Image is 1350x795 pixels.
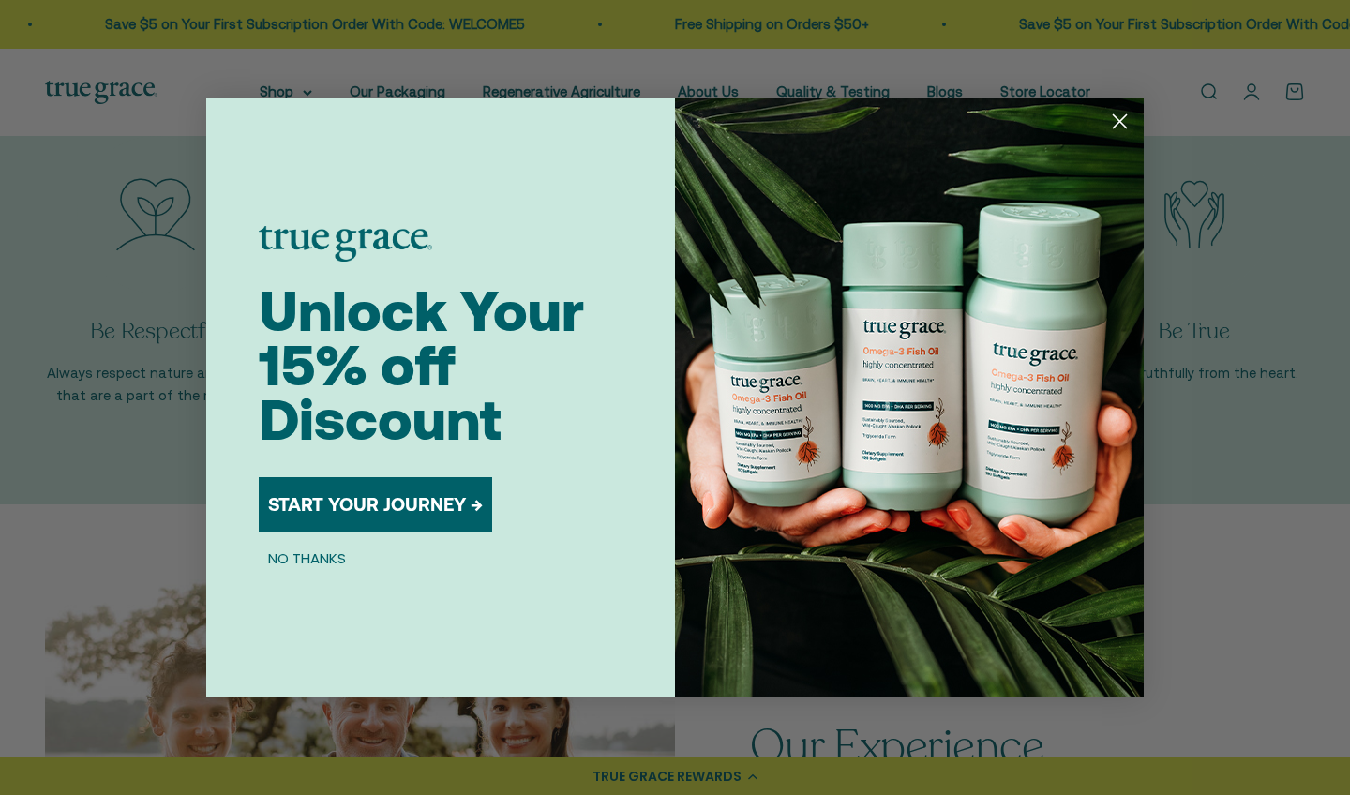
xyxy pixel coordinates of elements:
span: Unlock Your 15% off Discount [259,278,584,452]
button: START YOUR JOURNEY → [259,477,492,532]
button: NO THANKS [259,547,355,569]
img: 098727d5-50f8-4f9b-9554-844bb8da1403.jpeg [675,97,1144,697]
button: Close dialog [1103,105,1136,138]
img: logo placeholder [259,226,432,262]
